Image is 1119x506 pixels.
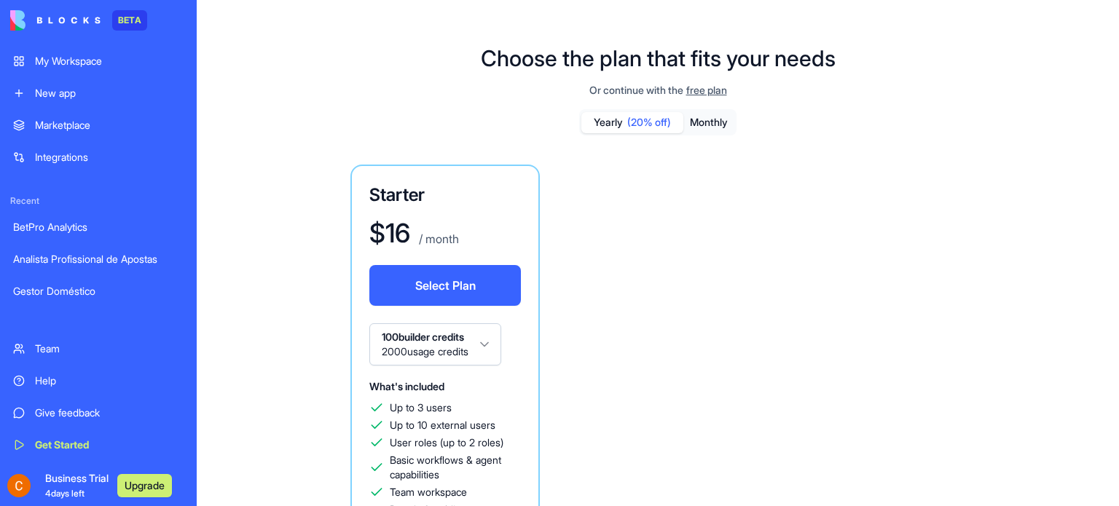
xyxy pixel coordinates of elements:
[4,366,192,395] a: Help
[369,380,444,392] span: What's included
[4,47,192,76] a: My Workspace
[35,341,184,356] div: Team
[35,54,184,68] div: My Workspace
[35,438,184,452] div: Get Started
[35,406,184,420] div: Give feedback
[4,334,192,363] a: Team
[35,86,184,100] div: New app
[369,265,521,306] button: Select Plan
[35,150,184,165] div: Integrations
[581,112,683,133] button: Yearly
[369,218,410,248] h1: $ 16
[10,10,101,31] img: logo
[13,220,184,234] div: BetPro Analytics
[390,453,521,482] span: Basic workflows & agent capabilities
[4,195,192,207] span: Recent
[4,111,192,140] a: Marketplace
[481,45,836,71] h1: Choose the plan that fits your needs
[4,143,192,172] a: Integrations
[13,252,184,266] div: Analista Profissional de Apostas
[4,277,192,306] a: Gestor Doméstico
[35,118,184,133] div: Marketplace
[13,284,184,299] div: Gestor Doméstico
[627,115,671,130] span: (20% off)
[117,474,172,497] button: Upgrade
[45,488,85,499] span: 4 days left
[369,183,521,207] h3: Starter
[7,474,31,497] img: ACg8ocIrZ_2r3JCGjIObMHUp5pq2o1gBKnv_Z4VWv1zqUWb6T60c5A=s96-c
[35,373,184,388] div: Help
[683,112,734,133] button: Monthly
[4,430,192,459] a: Get Started
[390,418,495,432] span: Up to 10 external users
[390,400,452,415] span: Up to 3 users
[416,230,459,248] p: / month
[45,471,109,500] span: Business Trial
[4,245,192,274] a: Analista Profissional de Apostas
[686,83,727,98] span: free plan
[390,485,467,499] span: Team workspace
[589,83,683,98] span: Or continue with the
[4,398,192,427] a: Give feedback
[112,10,147,31] div: BETA
[4,79,192,108] a: New app
[4,213,192,242] a: BetPro Analytics
[10,10,147,31] a: BETA
[390,435,503,450] span: User roles (up to 2 roles)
